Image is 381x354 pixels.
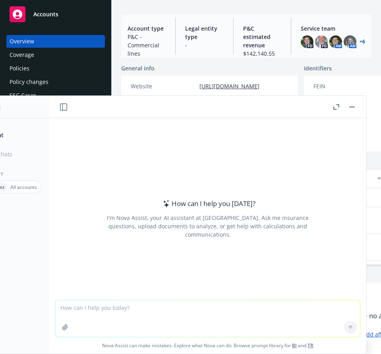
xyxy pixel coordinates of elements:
[6,62,105,75] a: Policies
[185,24,223,41] span: Legal entity type
[128,24,166,33] span: Account type
[131,82,196,90] div: Website
[161,198,255,209] div: How can I help you [DATE]?
[185,41,223,49] span: -
[10,62,29,75] div: Policies
[10,184,37,191] p: All accounts
[243,49,281,58] span: $142,140.55
[52,337,363,354] span: Nova Assist can make mistakes. Explore what Nova can do: Browse prompt library for and
[360,39,365,44] a: +6
[199,93,288,110] span: [STREET_ADDRESS][PERSON_NAME]
[6,49,105,61] a: Coverage
[329,35,342,48] img: photo
[33,11,58,18] span: Accounts
[313,93,379,102] div: NAICS
[6,76,105,88] a: Policy changes
[315,35,328,48] img: photo
[121,64,155,72] span: General info
[10,89,37,102] div: SSC Cases
[10,49,34,61] div: Coverage
[301,24,365,33] span: Service team
[6,35,105,48] a: Overview
[301,35,313,48] img: photo
[313,82,379,90] div: FEIN
[292,342,297,349] a: BI
[243,24,281,49] span: P&C estimated revenue
[344,35,356,48] img: photo
[10,35,34,48] div: Overview
[96,214,319,239] div: I'm Nova Assist, your AI assistant at [GEOGRAPHIC_DATA]. Ask me insurance questions, upload docum...
[6,89,105,102] a: SSC Cases
[308,342,313,349] a: TR
[10,76,48,88] div: Policy changes
[199,82,259,90] a: [URL][DOMAIN_NAME]
[304,64,332,72] span: Identifiers
[128,33,166,58] span: P&C - Commercial lines
[6,3,105,25] a: Accounts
